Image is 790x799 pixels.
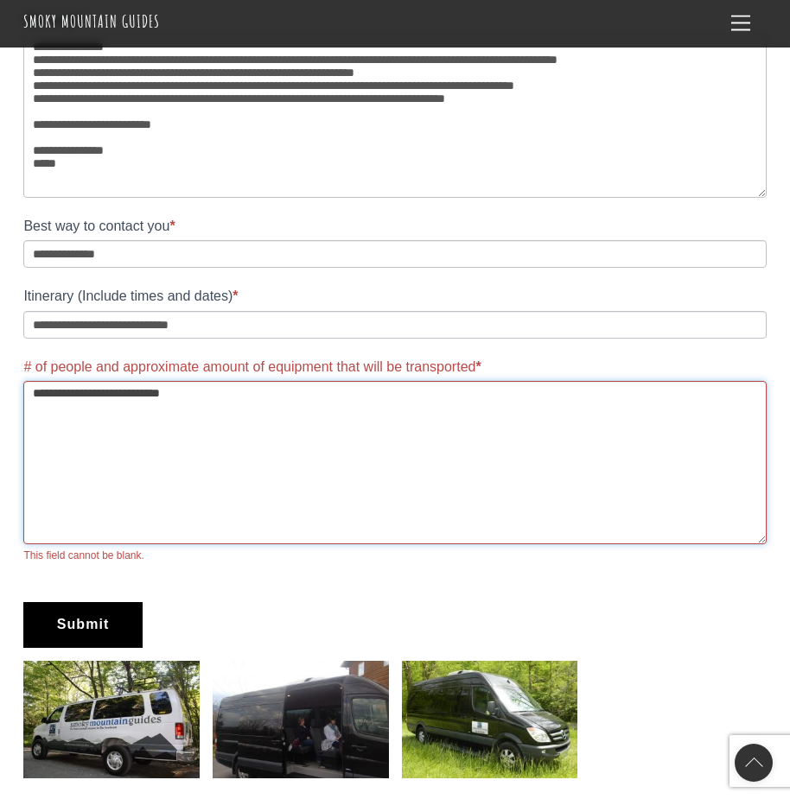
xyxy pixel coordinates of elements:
button: Submit [23,602,142,648]
label: Itinerary (Include times and dates) [23,285,766,310]
label: # of people and approximate amount of equipment that will be transported [23,356,766,381]
img: SMG+Van-min [23,661,200,778]
img: DSCN3186 [402,661,578,778]
a: Smoky Mountain Guides [23,10,159,32]
img: IMG_2407 [213,661,389,778]
a: Menu [723,7,758,41]
label: Best way to contact you [23,215,766,240]
div: This field cannot be blank. [23,544,766,567]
